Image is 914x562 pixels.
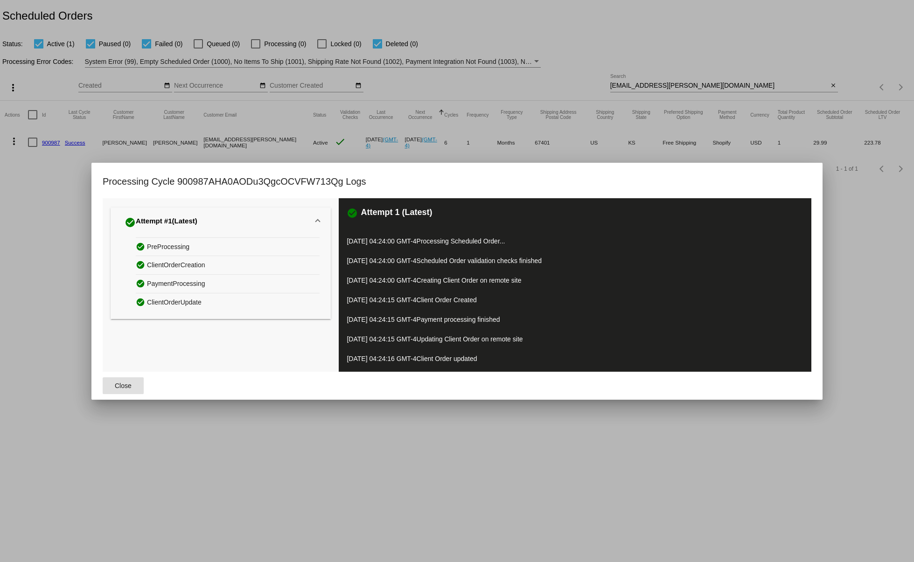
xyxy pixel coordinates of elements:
span: Updating Client Order on remote site [417,335,523,343]
p: [DATE] 04:24:00 GMT-4 [347,235,803,248]
p: [DATE] 04:24:16 GMT-4 [347,352,803,365]
span: Creating Client Order on remote site [417,277,522,284]
mat-icon: check_circle [347,208,358,219]
p: [DATE] 04:24:15 GMT-4 [347,293,803,306]
span: Client Order Created [417,296,477,304]
p: [DATE] 04:24:15 GMT-4 [347,313,803,326]
span: Payment processing finished [417,316,500,323]
h1: Processing Cycle 900987AHA0AODu3QgcOCVFW713Qg Logs [103,174,366,189]
span: Close [115,382,132,389]
span: PreProcessing [147,240,189,254]
h3: Attempt 1 (Latest) [361,208,432,219]
span: Processing Scheduled Order... [417,237,505,245]
mat-icon: check_circle [136,240,147,253]
span: ClientOrderUpdate [147,295,202,310]
div: Attempt #1 [125,215,197,230]
span: (Latest) [172,217,197,228]
p: [DATE] 04:24:00 GMT-4 [347,254,803,267]
mat-icon: check_circle [136,295,147,309]
span: Scheduled Order validation checks finished [417,257,542,264]
p: [DATE] 04:24:00 GMT-4 [347,274,803,287]
span: PaymentProcessing [147,277,205,291]
mat-expansion-panel-header: Attempt #1(Latest) [111,208,331,237]
mat-icon: check_circle [125,217,136,228]
div: Attempt #1(Latest) [111,237,331,319]
mat-icon: check_circle [136,277,147,290]
p: [DATE] 04:24:15 GMT-4 [347,333,803,346]
button: Close dialog [103,377,144,394]
span: Client Order updated [417,355,477,362]
span: ClientOrderCreation [147,258,205,272]
mat-icon: check_circle [136,258,147,271]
